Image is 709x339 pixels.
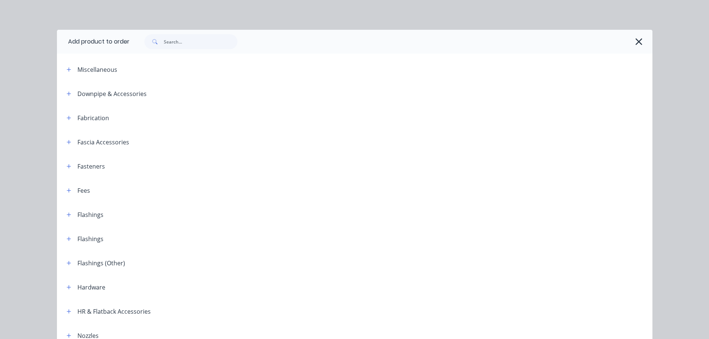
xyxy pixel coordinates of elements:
[77,307,151,316] div: HR & Flatback Accessories
[77,234,103,243] div: Flashings
[77,113,109,122] div: Fabrication
[57,30,130,54] div: Add product to order
[77,210,103,219] div: Flashings
[77,162,105,171] div: Fasteners
[77,259,125,268] div: Flashings (Other)
[77,89,147,98] div: Downpipe & Accessories
[77,186,90,195] div: Fees
[77,65,117,74] div: Miscellaneous
[77,283,105,292] div: Hardware
[77,138,129,147] div: Fascia Accessories
[164,34,237,49] input: Search...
